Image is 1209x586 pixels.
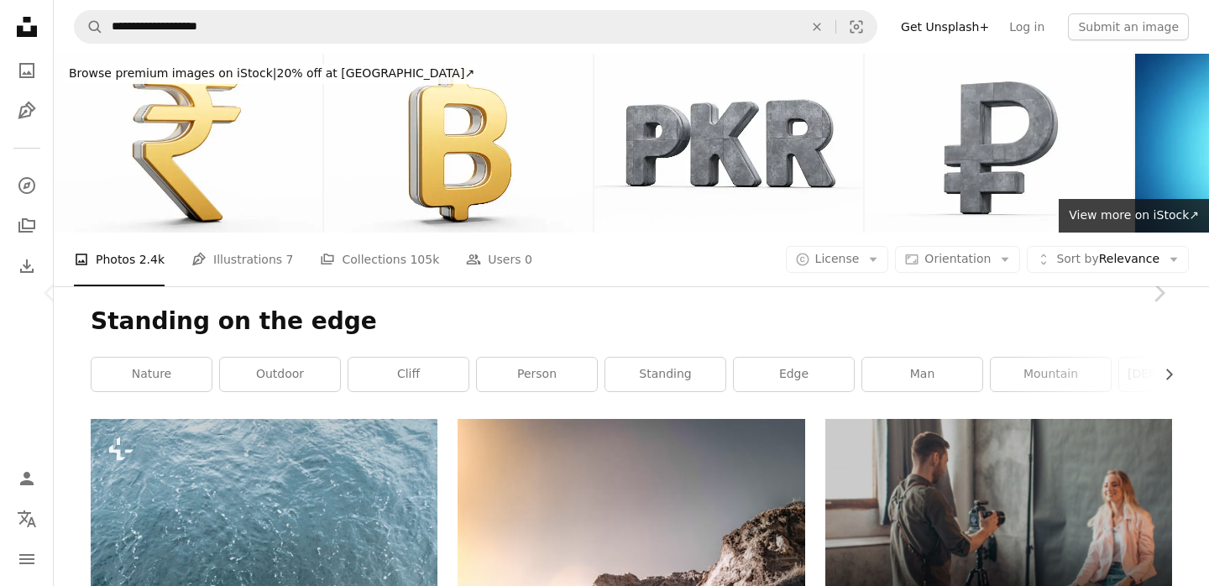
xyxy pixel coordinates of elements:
img: Shiny Golden Thailand Baht Currency Symbol Gleams With Sleek Modern Design 3D Illustration [324,54,593,233]
h1: Standing on the edge [91,306,1172,337]
span: License [815,252,860,265]
button: Search Unsplash [75,11,103,43]
a: cliff [348,358,468,391]
a: Users 0 [466,233,532,286]
span: View more on iStock ↗ [1069,208,1199,222]
a: Photos [10,54,44,87]
button: Sort byRelevance [1027,246,1189,273]
span: Sort by [1056,252,1098,265]
a: Next [1108,212,1209,374]
a: Illustrations [10,94,44,128]
a: mountain [991,358,1111,391]
a: person [477,358,597,391]
a: Log in / Sign up [10,462,44,495]
span: 20% off at [GEOGRAPHIC_DATA] ↗ [69,66,474,80]
a: edge [734,358,854,391]
span: Browse premium images on iStock | [69,66,276,80]
button: License [786,246,889,273]
button: scroll list to the right [1154,358,1172,391]
a: Collections [10,209,44,243]
img: Grey Concrete Textured Ruble Currency Symbol On White Background 3D Illustration [865,54,1133,233]
a: Get Unsplash+ [891,13,999,40]
button: Visual search [836,11,877,43]
form: Find visuals sitewide [74,10,877,44]
a: Browse premium images on iStock|20% off at [GEOGRAPHIC_DATA]↗ [54,54,489,94]
button: Menu [10,542,44,576]
a: nature [92,358,212,391]
a: Explore [10,169,44,202]
a: standing [605,358,725,391]
a: man [862,358,982,391]
button: Language [10,502,44,536]
span: Orientation [924,252,991,265]
button: Clear [798,11,835,43]
a: Log in [999,13,1055,40]
img: Shiny Golden Indian Rupee Currency Symbol Gleams With Sleek Modern Design 3D Illustration [54,54,322,233]
span: Relevance [1056,251,1159,268]
a: Illustrations 7 [191,233,293,286]
img: Grey Concrete Textured Pakistani Rupee Currency Symbol On White Background 3D Illustration [594,54,863,233]
span: 105k [410,250,439,269]
a: View more on iStock↗ [1059,199,1209,233]
button: Orientation [895,246,1020,273]
span: 0 [525,250,532,269]
a: Collections 105k [320,233,439,286]
button: Submit an image [1068,13,1189,40]
span: 7 [286,250,294,269]
a: outdoor [220,358,340,391]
